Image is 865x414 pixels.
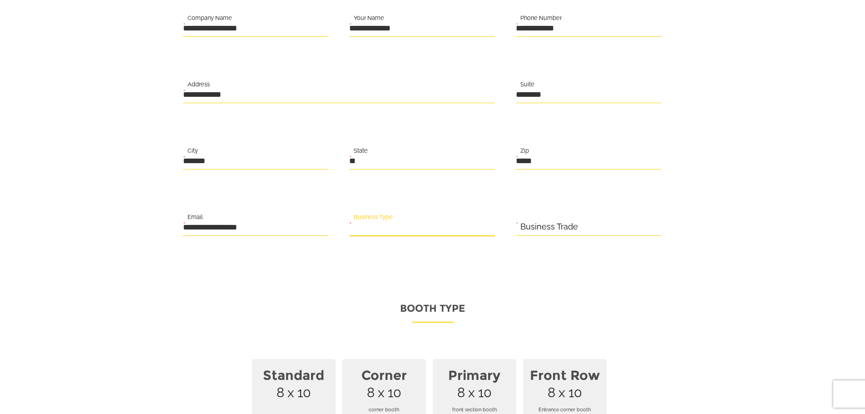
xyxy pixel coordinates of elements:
[520,80,534,90] label: Suite
[348,362,420,389] strong: Corner
[12,138,166,272] textarea: Type your message and click 'Submit'
[12,111,166,131] input: Enter your email address
[520,146,529,156] label: Zip
[438,362,511,389] strong: Primary
[354,212,393,222] label: Business Type
[183,299,682,323] p: Booth Type
[133,280,165,292] em: Submit
[149,5,171,26] div: Minimize live chat window
[529,362,601,389] strong: Front Row
[257,362,330,389] strong: Standard
[12,84,166,104] input: Enter your last name
[47,51,153,63] div: Leave a message
[188,146,198,156] label: City
[354,146,368,156] label: State
[354,13,384,23] label: Your Name
[188,13,232,23] label: Company Name
[520,220,578,234] label: Business Trade
[188,212,203,222] label: Email
[188,80,210,90] label: Address
[520,13,562,23] label: Phone Number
